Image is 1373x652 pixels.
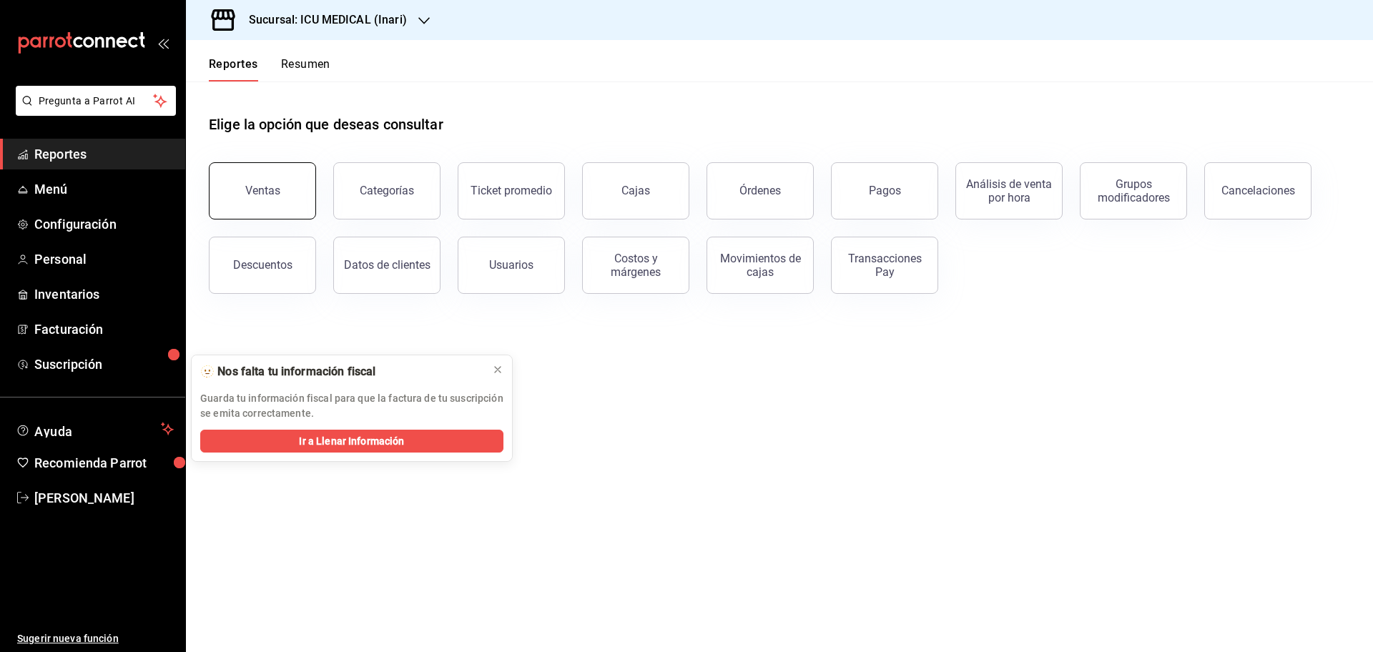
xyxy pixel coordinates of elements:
[34,214,174,234] span: Configuración
[34,453,174,473] span: Recomienda Parrot
[237,11,407,29] h3: Sucursal: ICU MEDICAL (Inari)
[209,237,316,294] button: Descuentos
[707,237,814,294] button: Movimientos de cajas
[39,94,154,109] span: Pregunta a Parrot AI
[1089,177,1178,204] div: Grupos modificadores
[955,162,1063,219] button: Análisis de venta por hora
[831,237,938,294] button: Transacciones Pay
[200,391,503,421] p: Guarda tu información fiscal para que la factura de tu suscripción se emita correctamente.
[34,144,174,164] span: Reportes
[16,86,176,116] button: Pregunta a Parrot AI
[582,237,689,294] button: Costos y márgenes
[34,488,174,508] span: [PERSON_NAME]
[458,237,565,294] button: Usuarios
[200,430,503,453] button: Ir a Llenar Información
[34,320,174,339] span: Facturación
[621,182,651,199] div: Cajas
[333,237,441,294] button: Datos de clientes
[209,162,316,219] button: Ventas
[245,184,280,197] div: Ventas
[333,162,441,219] button: Categorías
[209,57,330,81] div: navigation tabs
[739,184,781,197] div: Órdenes
[591,252,680,279] div: Costos y márgenes
[299,434,404,449] span: Ir a Llenar Información
[34,355,174,374] span: Suscripción
[458,162,565,219] button: Ticket promedio
[233,258,292,272] div: Descuentos
[157,37,169,49] button: open_drawer_menu
[1221,184,1295,197] div: Cancelaciones
[1204,162,1312,219] button: Cancelaciones
[34,179,174,199] span: Menú
[200,364,481,380] div: 🫥 Nos falta tu información fiscal
[360,184,414,197] div: Categorías
[344,258,430,272] div: Datos de clientes
[10,104,176,119] a: Pregunta a Parrot AI
[716,252,804,279] div: Movimientos de cajas
[209,114,443,135] h1: Elige la opción que deseas consultar
[582,162,689,219] a: Cajas
[1080,162,1187,219] button: Grupos modificadores
[209,57,258,81] button: Reportes
[869,184,901,197] div: Pagos
[489,258,533,272] div: Usuarios
[707,162,814,219] button: Órdenes
[840,252,929,279] div: Transacciones Pay
[281,57,330,81] button: Resumen
[831,162,938,219] button: Pagos
[965,177,1053,204] div: Análisis de venta por hora
[471,184,552,197] div: Ticket promedio
[34,250,174,269] span: Personal
[34,420,155,438] span: Ayuda
[34,285,174,304] span: Inventarios
[17,631,174,646] span: Sugerir nueva función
